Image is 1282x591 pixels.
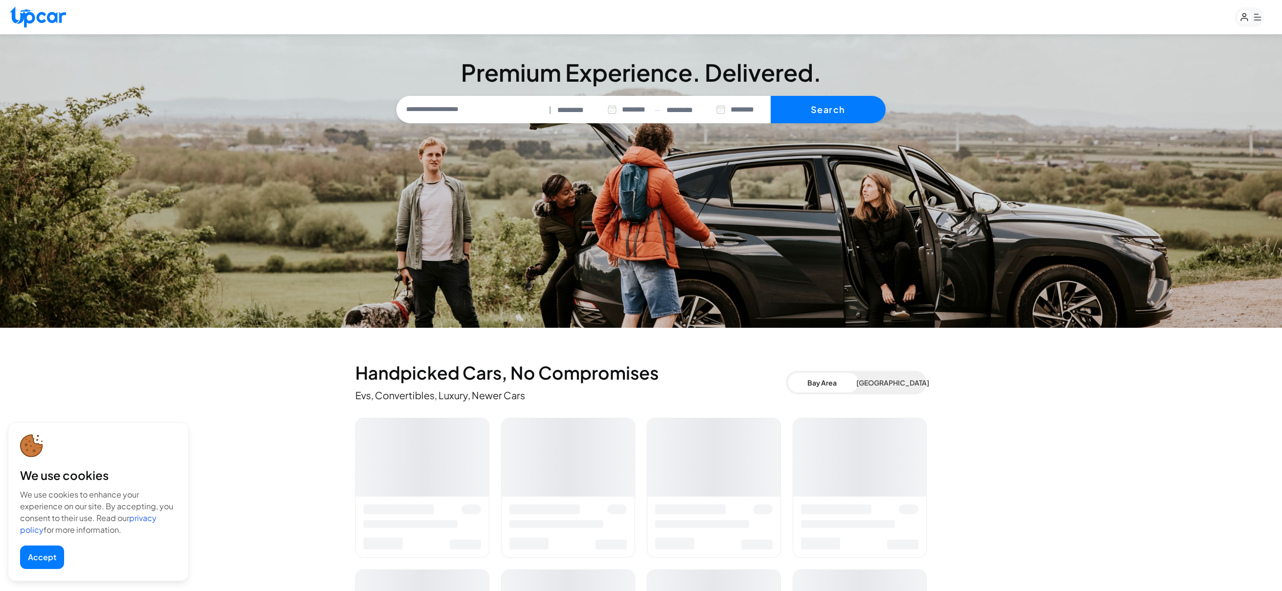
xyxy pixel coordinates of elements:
p: Evs, Convertibles, Luxury, Newer Cars [355,388,786,402]
div: We use cookies [20,467,177,483]
img: Upcar Logo [10,6,66,27]
button: Bay Area [788,373,856,392]
h3: Premium Experience. Delivered. [396,61,886,84]
span: — [654,104,661,115]
button: [GEOGRAPHIC_DATA] [856,373,925,392]
button: Search [771,96,886,123]
h2: Handpicked Cars, No Compromises [355,363,786,383]
div: We use cookies to enhance your experience on our site. By accepting, you consent to their use. Re... [20,489,177,536]
span: | [549,104,551,115]
button: Accept [20,546,64,569]
img: cookie-icon.svg [20,434,43,457]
